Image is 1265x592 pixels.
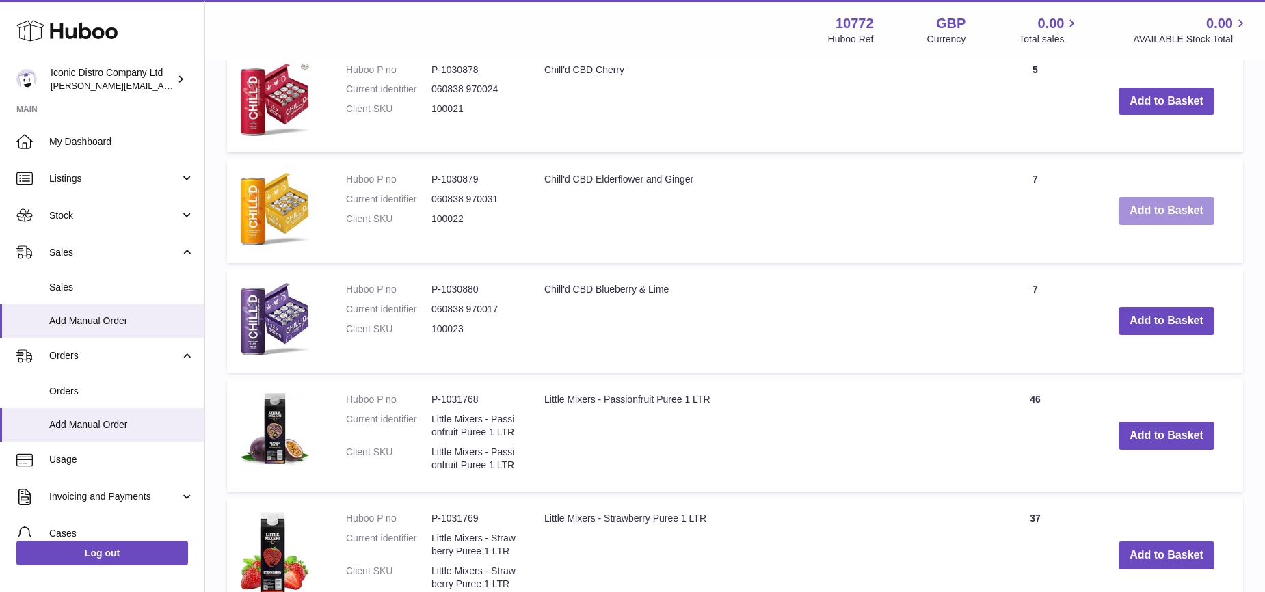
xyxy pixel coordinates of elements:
span: 0.00 [1206,14,1233,33]
div: Currency [927,33,966,46]
dt: Huboo P no [346,64,431,77]
dd: P-1030879 [431,173,517,186]
dd: Little Mixers - Strawberry Puree 1 LTR [431,565,517,591]
dt: Huboo P no [346,283,431,296]
td: 46 [981,379,1090,492]
td: Chill'd CBD Cherry [531,50,981,153]
a: 0.00 Total sales [1019,14,1080,46]
span: Orders [49,349,180,362]
dd: 060838 970017 [431,303,517,316]
a: Log out [16,541,188,565]
span: Stock [49,209,180,222]
dt: Client SKU [346,213,431,226]
dt: Client SKU [346,565,431,591]
dd: Little Mixers - Strawberry Puree 1 LTR [431,532,517,558]
img: Little Mixers - Passionfruit Puree 1 LTR [241,393,309,466]
dt: Client SKU [346,446,431,472]
div: Huboo Ref [828,33,874,46]
td: 7 [981,159,1090,263]
img: Chill'd CBD Blueberry & Lime [241,283,309,355]
span: AVAILABLE Stock Total [1133,33,1249,46]
span: Listings [49,172,180,185]
dd: Little Mixers - Passionfruit Puree 1 LTR [431,446,517,472]
span: Sales [49,281,194,294]
span: Add Manual Order [49,314,194,327]
span: Cases [49,527,194,540]
dt: Client SKU [346,323,431,336]
dt: Current identifier [346,413,431,439]
dd: 100021 [431,103,517,116]
dt: Huboo P no [346,173,431,186]
dt: Huboo P no [346,512,431,525]
span: Orders [49,385,194,398]
dt: Current identifier [346,83,431,96]
button: Add to Basket [1119,88,1214,116]
span: Total sales [1019,33,1080,46]
span: Usage [49,453,194,466]
td: Chill'd CBD Elderflower and Ginger [531,159,981,263]
span: Add Manual Order [49,418,194,431]
img: Chill'd CBD Elderflower and Ginger [241,173,309,245]
dt: Huboo P no [346,393,431,406]
button: Add to Basket [1119,541,1214,569]
button: Add to Basket [1119,307,1214,335]
strong: 10772 [836,14,874,33]
td: 5 [981,50,1090,153]
img: paul@iconicdistro.com [16,69,37,90]
span: 0.00 [1038,14,1065,33]
dd: P-1030880 [431,283,517,296]
td: 7 [981,269,1090,373]
dt: Current identifier [346,303,431,316]
button: Add to Basket [1119,197,1214,225]
dt: Client SKU [346,103,431,116]
dd: 060838 970031 [431,193,517,206]
dd: Little Mixers - Passionfruit Puree 1 LTR [431,413,517,439]
dd: P-1031769 [431,512,517,525]
div: Iconic Distro Company Ltd [51,66,174,92]
button: Add to Basket [1119,422,1214,450]
span: My Dashboard [49,135,194,148]
dd: P-1030878 [431,64,517,77]
a: 0.00 AVAILABLE Stock Total [1133,14,1249,46]
dd: 060838 970024 [431,83,517,96]
dd: 100022 [431,213,517,226]
td: Little Mixers - Passionfruit Puree 1 LTR [531,379,981,492]
dd: 100023 [431,323,517,336]
span: Sales [49,246,180,259]
img: Chill'd CBD Cherry [241,64,309,136]
strong: GBP [936,14,966,33]
span: [PERSON_NAME][EMAIL_ADDRESS][DOMAIN_NAME] [51,80,274,91]
dd: P-1031768 [431,393,517,406]
dt: Current identifier [346,193,431,206]
dt: Current identifier [346,532,431,558]
span: Invoicing and Payments [49,490,180,503]
td: Chill'd CBD Blueberry & Lime [531,269,981,373]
